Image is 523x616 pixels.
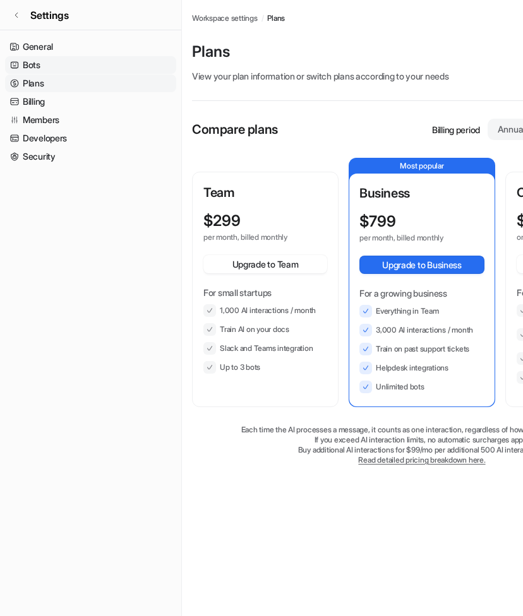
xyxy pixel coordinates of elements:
[5,129,176,147] a: Developers
[5,111,176,129] a: Members
[203,361,327,374] li: Up to 3 bots
[192,120,278,139] p: Compare plans
[359,184,484,203] p: Business
[349,158,495,174] p: Most popular
[5,93,176,110] a: Billing
[203,323,327,336] li: Train AI on your docs
[359,213,396,230] p: $ 799
[203,304,327,317] li: 1,000 AI interactions / month
[359,324,484,336] li: 3,000 AI interactions / month
[203,286,327,299] p: For small startups
[359,362,484,374] li: Helpdesk integrations
[203,255,327,273] button: Upgrade to Team
[359,381,484,393] li: Unlimited bots
[5,38,176,56] a: General
[5,148,176,165] a: Security
[203,342,327,355] li: Slack and Teams integration
[192,13,258,24] a: Workspace settings
[359,287,484,300] p: For a growing business
[359,256,484,274] button: Upgrade to Business
[267,13,285,24] a: Plans
[359,305,484,317] li: Everything in Team
[203,212,241,230] p: $ 299
[30,8,69,23] span: Settings
[203,183,327,202] p: Team
[5,74,176,92] a: Plans
[5,56,176,74] a: Bots
[203,232,304,242] p: per month, billed monthly
[359,233,462,243] p: per month, billed monthly
[358,455,485,465] a: Read detailed pricing breakdown here.
[261,13,264,24] span: /
[432,123,480,136] p: Billing period
[359,343,484,355] li: Train on past support tickets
